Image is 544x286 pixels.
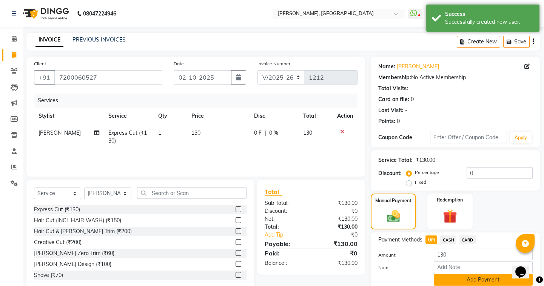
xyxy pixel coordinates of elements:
[311,207,363,215] div: ₹0
[459,235,476,244] span: CARD
[191,129,200,136] span: 130
[378,169,402,177] div: Discount:
[440,235,456,244] span: CASH
[34,271,63,279] div: Shave (₹70)
[397,117,400,125] div: 0
[34,60,46,67] label: Client
[34,249,114,257] div: [PERSON_NAME] Zero Trim (₹60)
[19,3,71,24] img: logo
[174,60,184,67] label: Date
[311,249,363,258] div: ₹0
[425,235,437,244] span: UPI
[512,256,536,278] iframe: chat widget
[259,239,311,248] div: Payable:
[457,36,500,48] button: Create New
[434,261,533,273] input: Add Note
[378,156,413,164] div: Service Total:
[378,134,430,141] div: Coupon Code
[445,18,534,26] div: Successfully created new user.
[311,215,363,223] div: ₹130.00
[34,206,80,214] div: Express Cut (₹130)
[259,249,311,258] div: Paid:
[311,239,363,248] div: ₹130.00
[54,70,162,85] input: Search by Name/Mobile/Email/Code
[34,238,82,246] div: Creative Cut (₹200)
[378,85,408,92] div: Total Visits:
[34,108,104,125] th: Stylist
[510,132,532,143] button: Apply
[187,108,250,125] th: Price
[104,108,154,125] th: Service
[311,259,363,267] div: ₹130.00
[269,129,278,137] span: 0 %
[259,215,311,223] div: Net:
[158,129,161,136] span: 1
[154,108,187,125] th: Qty
[405,106,407,114] div: -
[397,63,439,71] a: [PERSON_NAME]
[434,274,533,286] button: Add Payment
[439,208,461,225] img: _gift.svg
[34,70,55,85] button: +91
[34,260,111,268] div: [PERSON_NAME] Design (₹100)
[250,108,299,125] th: Disc
[383,209,404,224] img: _cash.svg
[137,187,247,199] input: Search or Scan
[259,207,311,215] div: Discount:
[39,129,81,136] span: [PERSON_NAME]
[378,117,395,125] div: Points:
[265,188,282,196] span: Total
[411,95,414,103] div: 0
[35,33,63,47] a: INVOICE
[373,252,428,258] label: Amount:
[430,132,507,143] input: Enter Offer / Coupon Code
[416,156,435,164] div: ₹130.00
[415,179,426,186] label: Fixed
[437,197,463,203] label: Redemption
[378,236,422,244] span: Payment Methods
[34,228,132,235] div: Hair Cut & [PERSON_NAME] Trim (₹200)
[303,129,312,136] span: 130
[415,169,439,176] label: Percentage
[378,74,411,81] div: Membership:
[265,129,266,137] span: |
[83,3,116,24] b: 08047224946
[378,74,533,81] div: No Active Membership
[259,259,311,267] div: Balance :
[434,249,533,260] input: Amount
[320,231,363,239] div: ₹0
[259,223,311,231] div: Total:
[72,36,126,43] a: PREVIOUS INVOICES
[375,197,411,204] label: Manual Payment
[333,108,358,125] th: Action
[378,106,404,114] div: Last Visit:
[378,63,395,71] div: Name:
[257,60,290,67] label: Invoice Number
[445,10,534,18] div: Success
[259,231,320,239] a: Add Tip
[503,36,530,48] button: Save
[311,199,363,207] div: ₹130.00
[373,264,428,271] label: Note:
[378,95,409,103] div: Card on file:
[259,199,311,207] div: Sub Total:
[254,129,262,137] span: 0 F
[311,223,363,231] div: ₹130.00
[299,108,333,125] th: Total
[34,217,121,224] div: Hair Cut (INCL HAIR WASH) (₹150)
[108,129,147,144] span: Express Cut (₹130)
[35,94,363,108] div: Services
